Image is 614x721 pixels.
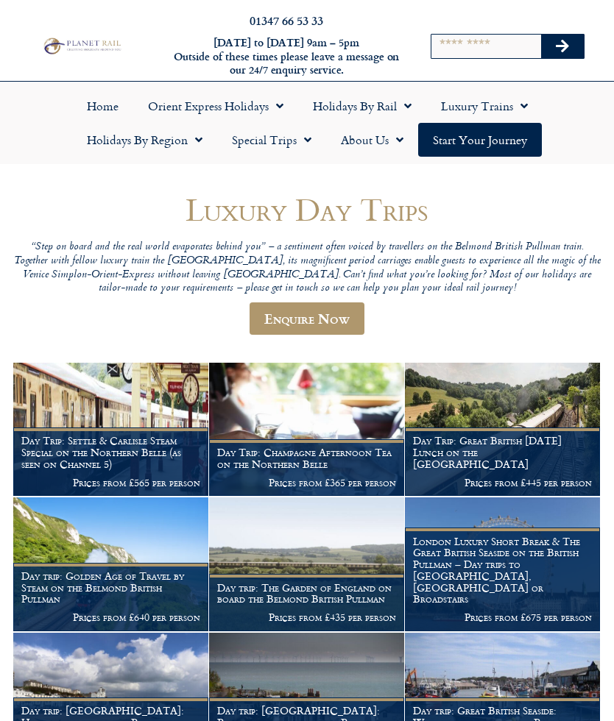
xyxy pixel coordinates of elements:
img: Planet Rail Train Holidays Logo [40,36,123,56]
p: Prices from £675 per person [413,611,592,623]
h1: Day trip: The Garden of England on board the Belmond British Pullman [217,582,396,605]
p: Prices from £445 per person [413,477,592,489]
h1: Day Trip: Great British [DATE] Lunch on the [GEOGRAPHIC_DATA] [413,435,592,469]
p: Prices from £640 per person [21,611,200,623]
p: “Step on board and the real world evaporates behind you” – a sentiment often voiced by travellers... [13,241,601,296]
a: Luxury Trains [426,89,543,123]
p: Prices from £565 per person [21,477,200,489]
a: Enquire Now [250,302,364,335]
a: About Us [326,123,418,157]
p: Prices from £365 per person [217,477,396,489]
nav: Menu [7,89,607,157]
h1: Day Trip: Settle & Carlisle Steam Special on the Northern Belle (as seen on Channel 5) [21,435,200,469]
h1: London Luxury Short Break & The Great British Seaside on the British Pullman – Day trips to [GEOG... [413,536,592,605]
h1: Luxury Day Trips [13,192,601,227]
a: Holidays by Region [72,123,217,157]
a: Day Trip: Great British [DATE] Lunch on the [GEOGRAPHIC_DATA] Prices from £445 per person [405,363,601,497]
a: London Luxury Short Break & The Great British Seaside on the British Pullman – Day trips to [GEOG... [405,497,601,631]
h6: [DATE] to [DATE] 9am – 5pm Outside of these times please leave a message on our 24/7 enquiry serv... [167,36,406,77]
a: Day trip: The Garden of England on board the Belmond British Pullman Prices from £435 per person [209,497,405,631]
a: Holidays by Rail [298,89,426,123]
a: Day Trip: Settle & Carlisle Steam Special on the Northern Belle (as seen on Channel 5) Prices fro... [13,363,209,497]
h1: Day trip: Golden Age of Travel by Steam on the Belmond British Pullman [21,570,200,605]
a: Start your Journey [418,123,542,157]
button: Search [541,35,584,58]
a: Orient Express Holidays [133,89,298,123]
p: Prices from £435 per person [217,611,396,623]
a: Day Trip: Champagne Afternoon Tea on the Northern Belle Prices from £365 per person [209,363,405,497]
h1: Day Trip: Champagne Afternoon Tea on the Northern Belle [217,447,396,470]
a: Home [72,89,133,123]
a: 01347 66 53 33 [250,12,323,29]
a: Day trip: Golden Age of Travel by Steam on the Belmond British Pullman Prices from £640 per person [13,497,209,631]
a: Special Trips [217,123,326,157]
